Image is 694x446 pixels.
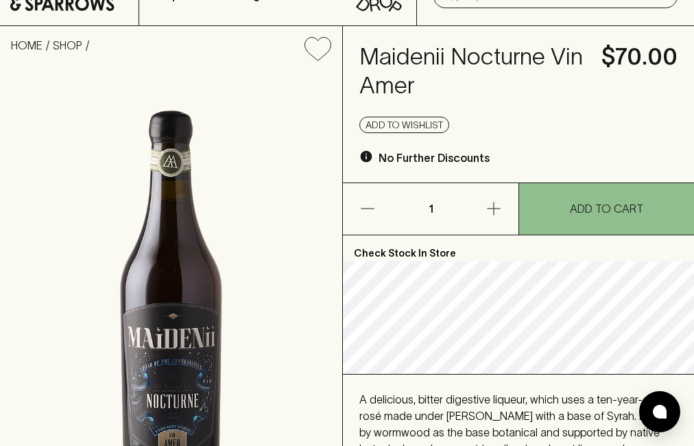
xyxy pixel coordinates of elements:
[653,405,667,419] img: bubble-icon
[299,32,337,67] button: Add to wishlist
[379,150,490,166] p: No Further Discounts
[601,43,678,71] h4: $70.00
[414,183,447,235] p: 1
[570,200,643,217] p: ADD TO CART
[53,39,82,51] a: SHOP
[519,183,694,235] button: ADD TO CART
[11,39,43,51] a: HOME
[359,43,585,100] h4: Maidenii Nocturne Vin Amer
[343,235,694,261] p: Check Stock In Store
[359,117,449,133] button: Add to wishlist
